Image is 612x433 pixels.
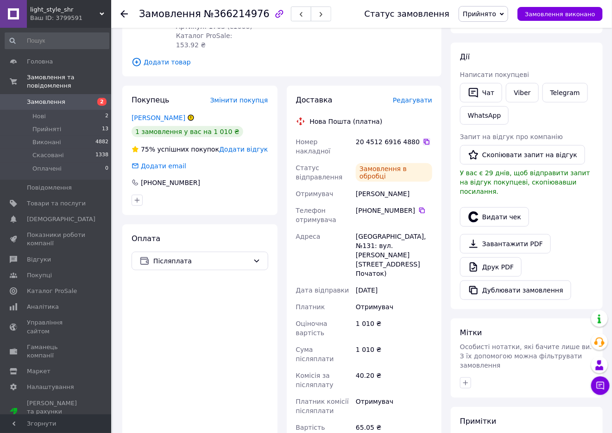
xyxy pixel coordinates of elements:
span: light_style_shr [30,6,100,14]
div: Замовлення в обробці [356,163,432,182]
span: Аналітика [27,303,59,311]
span: Покупці [27,271,52,280]
span: Управління сайтом [27,318,86,335]
div: Додати email [131,161,187,171]
button: Чат з покупцем [591,376,610,395]
span: Платник [296,303,325,311]
button: Скопіювати запит на відгук [460,145,585,165]
span: 2 [105,112,108,121]
span: Прийняті [32,125,61,134]
span: Відгуки [27,255,51,264]
span: Товари та послуги [27,199,86,208]
span: Гаманець компанії [27,343,86,360]
div: Отримувач [354,393,434,419]
span: Телефон отримувача [296,207,336,223]
span: Дії [460,52,470,61]
div: 1 010 ₴ [354,341,434,367]
span: 13 [102,125,108,134]
span: Примітки [460,417,496,426]
span: Головна [27,57,53,66]
span: Запит на відгук про компанію [460,133,563,140]
div: Отримувач [354,299,434,315]
a: Завантажити PDF [460,234,551,254]
div: 20 4512 6916 4880 [356,137,432,146]
span: Каталог ProSale: 153.92 ₴ [176,32,232,49]
span: Повідомлення [27,184,72,192]
span: Покупець [132,96,170,104]
span: Оціночна вартість [296,320,328,337]
span: Оплачені [32,165,62,173]
span: У вас є 29 днів, щоб відправити запит на відгук покупцеві, скопіювавши посилання. [460,169,590,195]
a: Telegram [543,83,588,102]
div: 40.20 ₴ [354,367,434,393]
a: WhatsApp [460,106,509,125]
div: [PERSON_NAME] [354,185,434,202]
div: Статус замовлення [365,9,450,19]
span: 0 [105,165,108,173]
button: Видати чек [460,207,529,227]
span: Артикул: 1703 (с1006) [176,23,252,30]
span: Статус відправлення [296,164,343,181]
div: [PHONE_NUMBER] [356,206,432,215]
span: Особисті нотатки, які бачите лише ви. З їх допомогою можна фільтрувати замовлення [460,343,592,369]
span: Сума післяплати [296,346,334,363]
div: Ваш ID: 3799591 [30,14,111,22]
span: Платник комісії післяплати [296,398,349,414]
button: Замовлення виконано [517,7,603,21]
span: Замовлення [139,8,201,19]
span: Скасовані [32,151,64,159]
span: 2 [97,98,107,106]
span: №366214976 [204,8,270,19]
span: [DEMOGRAPHIC_DATA] [27,215,95,223]
span: Виконані [32,138,61,146]
span: Замовлення та повідомлення [27,73,111,90]
span: [PERSON_NAME] та рахунки [27,399,86,425]
span: Дата відправки [296,287,349,294]
div: 1 замовлення у вас на 1 010 ₴ [132,126,243,137]
span: Показники роботи компанії [27,231,86,248]
input: Пошук [5,32,109,49]
span: Оплата [132,234,160,243]
div: Нова Пошта (платна) [308,117,385,126]
span: Комісія за післяплату [296,372,334,388]
span: Прийнято [463,10,496,18]
a: Друк PDF [460,257,522,277]
span: Маркет [27,367,50,376]
span: Доставка [296,96,333,104]
span: Отримувач [296,190,334,197]
span: Змінити покупця [210,96,268,104]
span: Додати товар [132,57,432,67]
span: 4882 [95,138,108,146]
div: Додати email [140,161,187,171]
a: [PERSON_NAME] [132,114,185,121]
span: Написати покупцеві [460,71,529,78]
span: Налаштування [27,383,74,391]
span: Редагувати [393,96,432,104]
div: [GEOGRAPHIC_DATA], №131: вул. [PERSON_NAME][STREET_ADDRESS] Початок) [354,228,434,282]
div: 1 010 ₴ [354,315,434,341]
button: Чат [460,83,502,102]
span: Нові [32,112,46,121]
span: Номер накладної [296,138,331,155]
span: 1338 [95,151,108,159]
span: Каталог ProSale [27,287,77,295]
a: Viber [506,83,538,102]
div: Повернутися назад [120,9,128,19]
div: [DATE] [354,282,434,299]
span: Замовлення виконано [525,11,595,18]
div: [PHONE_NUMBER] [140,178,201,187]
span: Мітки [460,328,482,337]
span: Післяплата [153,256,249,266]
span: Замовлення [27,98,65,106]
button: Дублювати замовлення [460,280,571,300]
span: 75% [141,146,155,153]
span: Додати відгук [219,146,268,153]
span: Адреса [296,233,321,240]
div: успішних покупок [132,145,219,154]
